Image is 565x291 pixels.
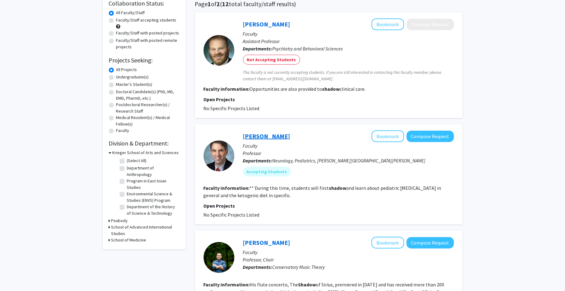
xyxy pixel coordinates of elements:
[204,212,260,218] span: No Specific Projects Listed
[111,224,180,237] h3: School of Advanced International Studies
[204,202,454,209] p: Open Projects
[204,185,250,191] b: Faculty Information:
[116,66,137,73] label: All Projects
[372,18,404,30] button: Add Jeffrey Garofano to Bookmarks
[127,178,178,191] label: Program in East Asian Studies
[243,149,454,157] p: Professor
[243,167,291,177] mat-chip: Accepting Students
[243,142,454,149] p: Faculty
[243,30,454,38] p: Faculty
[243,157,273,164] b: Departments:
[111,237,146,243] h3: School of Medicine
[243,38,454,45] p: Assistant Professor
[116,37,180,50] label: Faculty/Staff with posted remote projects
[243,249,454,256] p: Faculty
[250,86,366,92] fg-read-more: Opportunities are also provided to clinical care.
[127,157,147,164] label: (Select All)
[116,17,177,23] label: Faculty/Staff accepting students
[116,81,153,88] label: Master's Student(s)
[298,281,316,288] b: Shadow
[204,105,260,111] span: No Specific Projects Listed
[116,74,149,80] label: Undergraduate(s)
[273,46,343,52] span: Psychiatry and Behavioral Sciences
[5,263,26,286] iframe: Chat
[195,0,463,8] h1: Page of ( total faculty/staff results)
[372,130,404,142] button: Add Eric Kossoff to Bookmarks
[204,185,441,198] fg-read-more: ** During this time, students will first and learn about pediatric [MEDICAL_DATA] in general and ...
[243,46,273,52] b: Departments:
[204,86,250,92] b: Faculty Information:
[127,204,178,217] label: Department of the History of Science & Technology
[127,165,178,178] label: Department of Anthropology
[116,30,179,36] label: Faculty/Staff with posted projects
[243,256,454,263] p: Professor, Chair
[113,149,179,156] h3: Krieger School of Arts and Sciences
[322,86,340,92] b: shadow
[116,10,145,16] label: All Faculty/Staff
[407,131,454,142] button: Compose Request to Eric Kossoff
[204,96,454,103] p: Open Projects
[243,132,290,140] a: [PERSON_NAME]
[329,185,347,191] b: shadow
[243,55,300,65] mat-chip: Not Accepting Students
[243,69,454,82] span: This faculty is not currently accepting students. If you are still interested in contacting this ...
[407,19,454,30] button: Compose Request to Jeffrey Garofano
[204,281,250,288] b: Faculty Information:
[116,89,180,102] label: Doctoral Candidate(s) (PhD, MD, DMD, PharmD, etc.)
[273,157,426,164] span: Neurology, Pediatrics, [PERSON_NAME][GEOGRAPHIC_DATA][PERSON_NAME]
[116,114,180,127] label: Medical Resident(s) / Medical Fellow(s)
[407,237,454,249] button: Compose Request to Joel Puckett
[243,239,290,246] a: [PERSON_NAME]
[372,237,404,249] button: Add Joel Puckett to Bookmarks
[243,264,273,270] b: Departments:
[127,191,178,204] label: Environmental Science & Studies (ENVS) Program
[109,57,180,64] h2: Projects Seeking:
[111,217,128,224] h3: Peabody
[243,20,290,28] a: [PERSON_NAME]
[109,140,180,147] h2: Division & Department:
[127,217,178,229] label: Medicine, Science, and the Humanities Major
[116,127,129,134] label: Faculty
[116,102,180,114] label: Postdoctoral Researcher(s) / Research Staff
[273,264,325,270] span: Conservatory Music Theory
